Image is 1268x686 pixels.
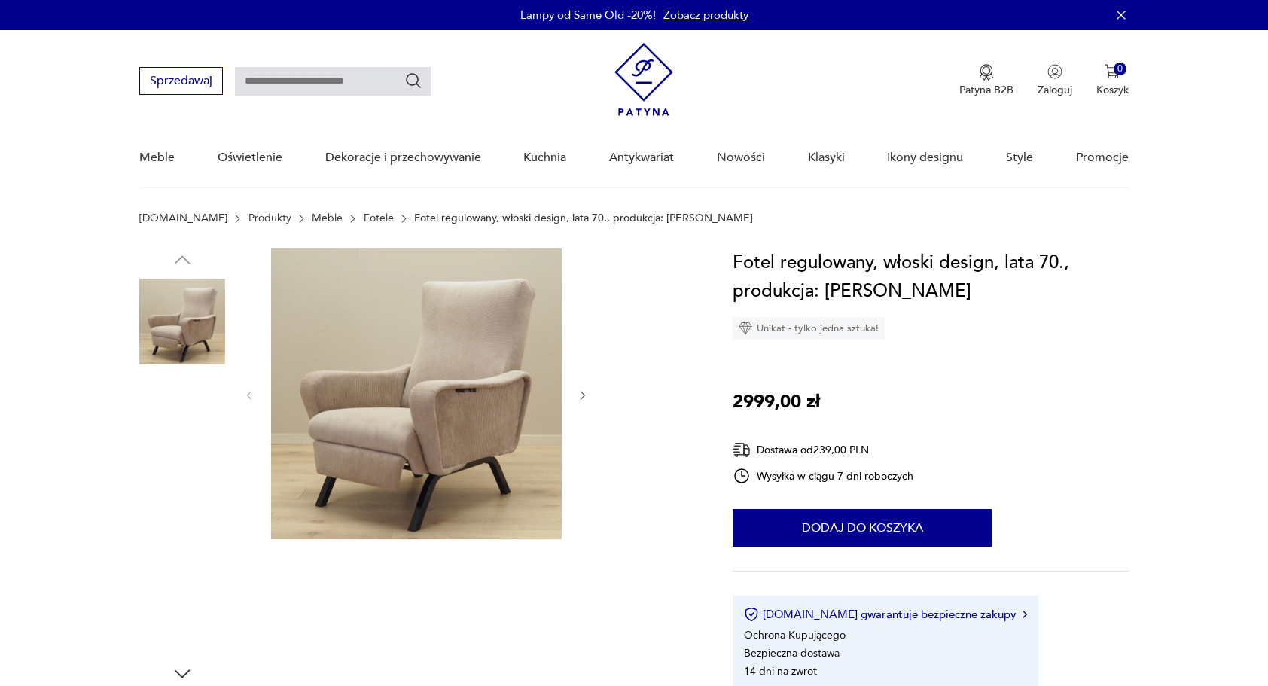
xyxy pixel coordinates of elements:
[614,43,673,116] img: Patyna - sklep z meblami i dekoracjami vintage
[271,248,562,539] img: Zdjęcie produktu Fotel regulowany, włoski design, lata 70., produkcja: Włochy
[1105,64,1120,79] img: Ikona koszyka
[744,664,817,678] li: 14 dni na zwrot
[139,77,223,87] a: Sprzedawaj
[744,607,759,622] img: Ikona certyfikatu
[733,317,885,340] div: Unikat - tylko jedna sztuka!
[520,8,656,23] p: Lampy od Same Old -20%!
[959,64,1013,97] button: Patyna B2B
[139,471,225,556] img: Zdjęcie produktu Fotel regulowany, włoski design, lata 70., produkcja: Włochy
[733,388,820,416] p: 2999,00 zł
[139,212,227,224] a: [DOMAIN_NAME]
[248,212,291,224] a: Produkty
[139,567,225,653] img: Zdjęcie produktu Fotel regulowany, włoski design, lata 70., produkcja: Włochy
[717,129,765,187] a: Nowości
[325,129,481,187] a: Dekoracje i przechowywanie
[744,628,846,642] li: Ochrona Kupującego
[523,129,566,187] a: Kuchnia
[609,129,674,187] a: Antykwariat
[1114,63,1126,75] div: 0
[733,441,751,459] img: Ikona dostawy
[139,375,225,461] img: Zdjęcie produktu Fotel regulowany, włoski design, lata 70., produkcja: Włochy
[139,279,225,364] img: Zdjęcie produktu Fotel regulowany, włoski design, lata 70., produkcja: Włochy
[404,72,422,90] button: Szukaj
[312,212,343,224] a: Meble
[959,83,1013,97] p: Patyna B2B
[663,8,748,23] a: Zobacz produkty
[733,467,913,485] div: Wysyłka w ciągu 7 dni roboczych
[733,509,992,547] button: Dodaj do koszyka
[1006,129,1033,187] a: Style
[1038,83,1072,97] p: Zaloguj
[1047,64,1062,79] img: Ikonka użytkownika
[744,607,1026,622] button: [DOMAIN_NAME] gwarantuje bezpieczne zakupy
[808,129,845,187] a: Klasyki
[744,646,840,660] li: Bezpieczna dostawa
[733,441,913,459] div: Dostawa od 239,00 PLN
[1096,83,1129,97] p: Koszyk
[364,212,394,224] a: Fotele
[887,129,963,187] a: Ikony designu
[414,212,753,224] p: Fotel regulowany, włoski design, lata 70., produkcja: [PERSON_NAME]
[1038,64,1072,97] button: Zaloguj
[739,322,752,335] img: Ikona diamentu
[979,64,994,81] img: Ikona medalu
[218,129,282,187] a: Oświetlenie
[959,64,1013,97] a: Ikona medaluPatyna B2B
[139,129,175,187] a: Meble
[733,248,1128,306] h1: Fotel regulowany, włoski design, lata 70., produkcja: [PERSON_NAME]
[1076,129,1129,187] a: Promocje
[1096,64,1129,97] button: 0Koszyk
[1023,611,1027,618] img: Ikona strzałki w prawo
[139,67,223,95] button: Sprzedawaj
